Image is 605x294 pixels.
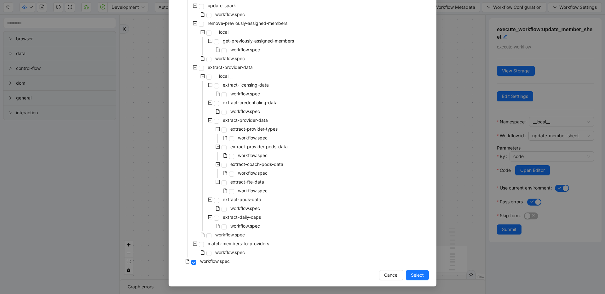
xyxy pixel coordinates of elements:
span: minus-square [216,127,220,131]
span: extract-fte-data [230,179,264,184]
span: extract-fte-data [229,178,265,186]
span: get-previously-assigned-members [222,37,295,45]
span: workflow.spec [199,257,231,265]
span: workflow.spec [229,90,261,98]
span: file [223,171,228,175]
span: workflow.spec [200,258,230,264]
span: extract-licensing-data [223,82,269,88]
span: workflow.spec [229,46,261,54]
span: workflow.spec [215,232,245,237]
span: extract-provider-pods-data [230,144,288,149]
span: extract-provider-data [208,65,253,70]
span: workflow.spec [215,250,245,255]
span: remove-previously-assigned-members [206,20,289,27]
span: extract-coach-pods-data [229,161,285,168]
span: file [200,12,205,17]
button: Cancel [379,270,403,280]
span: workflow.spec [237,169,269,177]
span: extract-provider-pods-data [229,143,289,150]
span: workflow.spec [237,152,269,159]
span: extract-credentialing-data [223,100,278,105]
span: extract-provider-data [223,117,268,123]
span: file [216,224,220,228]
span: minus-square [208,39,212,43]
span: extract-daily-caps [223,214,261,220]
span: minus-square [208,215,212,219]
span: minus-square [193,65,197,70]
span: workflow.spec [214,249,246,256]
span: file [200,233,205,237]
span: workflow.spec [229,205,261,212]
span: workflow.spec [237,134,269,142]
span: minus-square [208,197,212,202]
button: Select [406,270,429,280]
span: extract-licensing-data [222,81,270,89]
span: workflow.spec [214,231,246,239]
span: workflow.spec [229,108,261,115]
span: workflow.spec [230,206,260,211]
span: workflow.spec [214,55,246,62]
span: extract-pods-data [222,196,262,203]
span: file [216,206,220,211]
span: minus-square [208,100,212,105]
span: extract-provider-data [206,64,254,71]
span: workflow.spec [230,109,260,114]
span: __local__ [214,72,233,80]
span: __local__ [214,28,233,36]
span: extract-coach-pods-data [230,161,283,167]
span: extract-provider-types [230,126,278,132]
span: workflow.spec [230,91,260,96]
span: file [216,48,220,52]
span: match-members-to-providers [206,240,270,247]
span: workflow.spec [215,56,245,61]
span: workflow.spec [214,11,246,18]
span: update-spark [206,2,237,9]
span: get-previously-assigned-members [223,38,294,43]
span: file [200,250,205,255]
span: workflow.spec [238,153,268,158]
span: file [223,153,228,158]
span: extract-credentialing-data [222,99,279,106]
span: Select [411,272,424,279]
span: update-spark [208,3,236,8]
span: file [223,136,228,140]
span: minus-square [200,74,205,78]
span: extract-provider-data [222,116,269,124]
span: file [216,109,220,114]
span: workflow.spec [229,222,261,230]
span: file [185,259,190,263]
span: minus-square [208,118,212,122]
span: minus-square [200,30,205,34]
span: Cancel [384,272,398,279]
span: __local__ [215,29,232,35]
span: workflow.spec [230,47,260,52]
span: workflow.spec [238,188,268,193]
span: extract-daily-caps [222,213,262,221]
span: remove-previously-assigned-members [208,20,287,26]
span: __local__ [215,73,232,79]
span: match-members-to-providers [208,241,269,246]
span: minus-square [208,83,212,87]
span: file [223,189,228,193]
span: file [216,92,220,96]
span: minus-square [193,3,197,8]
span: workflow.spec [238,135,268,140]
span: file [200,56,205,61]
span: extract-provider-types [229,125,279,133]
span: minus-square [216,180,220,184]
span: workflow.spec [237,187,269,195]
span: minus-square [193,241,197,246]
span: extract-pods-data [223,197,261,202]
span: minus-square [216,162,220,167]
span: workflow.spec [215,12,245,17]
span: minus-square [193,21,197,25]
span: workflow.spec [238,170,268,176]
span: minus-square [216,144,220,149]
span: workflow.spec [230,223,260,229]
